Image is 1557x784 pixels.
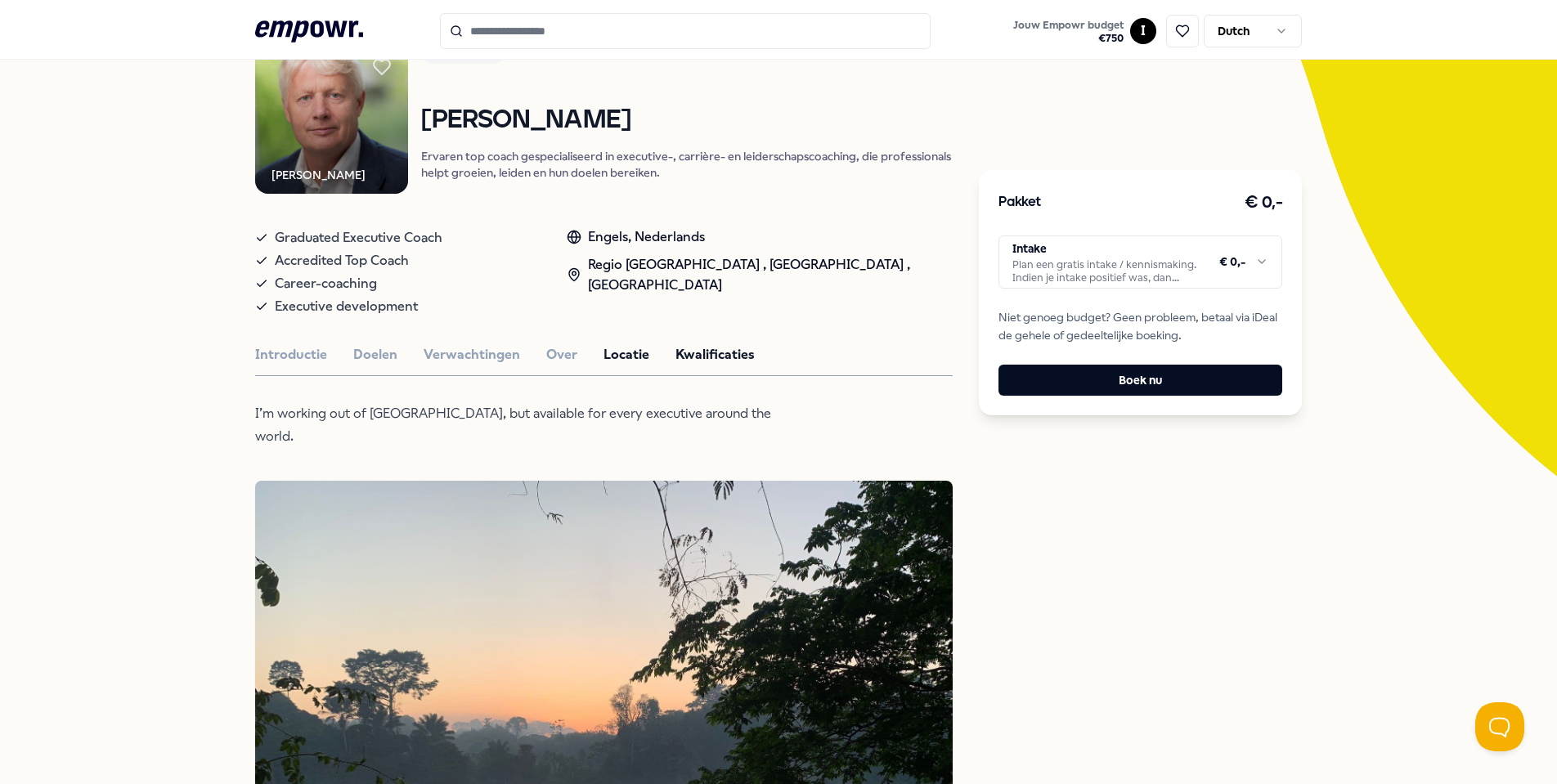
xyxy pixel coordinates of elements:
[604,344,649,365] button: Locatie
[546,344,577,365] button: Over
[275,272,377,295] span: Career-coaching
[255,41,408,194] img: Product Image
[275,249,409,272] span: Accredited Top Coach
[275,226,442,249] span: Graduated Executive Coach
[998,192,1041,213] h3: Pakket
[255,402,787,448] p: I’m working out of [GEOGRAPHIC_DATA], but available for every executive around the world.
[275,295,418,318] span: Executive development
[421,148,953,181] p: Ervaren top coach gespecialiseerd in executive-, carrière- en leiderschapscoaching, die professio...
[567,226,953,248] div: Engels, Nederlands
[1013,32,1124,45] span: € 750
[1475,702,1524,751] iframe: Help Scout Beacon - Open
[998,365,1282,396] button: Boek nu
[567,254,953,296] div: Regio [GEOGRAPHIC_DATA] , [GEOGRAPHIC_DATA] , [GEOGRAPHIC_DATA]
[675,344,755,365] button: Kwalificaties
[255,344,327,365] button: Introductie
[440,13,931,49] input: Search for products, categories or subcategories
[1010,16,1127,48] button: Jouw Empowr budget€750
[1130,18,1156,44] button: I
[353,344,397,365] button: Doelen
[424,344,520,365] button: Verwachtingen
[998,308,1282,345] span: Niet genoeg budget? Geen probleem, betaal via iDeal de gehele of gedeeltelijke boeking.
[1245,190,1283,216] h3: € 0,-
[271,166,366,184] div: [PERSON_NAME]
[1013,19,1124,32] span: Jouw Empowr budget
[421,106,953,135] h1: [PERSON_NAME]
[1007,14,1130,48] a: Jouw Empowr budget€750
